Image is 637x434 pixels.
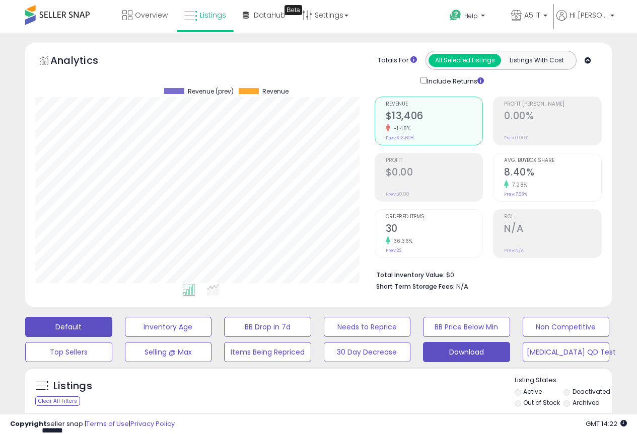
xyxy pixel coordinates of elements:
[586,419,627,428] span: 2025-10-11 14:22 GMT
[386,191,409,197] small: Prev: $0.00
[523,342,610,362] button: [MEDICAL_DATA] QD Test
[442,2,502,33] a: Help
[378,56,417,65] div: Totals For
[504,223,601,236] h2: N/A
[504,102,601,107] span: Profit [PERSON_NAME]
[25,317,112,337] button: Default
[86,419,129,428] a: Terms of Use
[200,10,226,20] span: Listings
[523,398,560,407] label: Out of Stock
[524,10,540,20] span: A5 IT
[504,191,527,197] small: Prev: 7.83%
[386,247,402,253] small: Prev: 22
[10,419,47,428] strong: Copyright
[254,10,286,20] span: DataHub
[386,166,483,180] h2: $0.00
[224,342,311,362] button: Items Being Repriced
[10,419,175,429] div: seller snap | |
[376,268,594,280] li: $0
[324,317,411,337] button: Needs to Reprice
[413,75,496,86] div: Include Returns
[515,376,612,385] p: Listing States:
[324,342,411,362] button: 30 Day Decrease
[504,166,601,180] h2: 8.40%
[125,342,212,362] button: Selling @ Max
[573,387,610,396] label: Deactivated
[130,419,175,428] a: Privacy Policy
[25,342,112,362] button: Top Sellers
[504,214,601,220] span: ROI
[464,12,478,20] span: Help
[188,88,234,95] span: Revenue (prev)
[386,223,483,236] h2: 30
[135,10,168,20] span: Overview
[386,158,483,163] span: Profit
[224,317,311,337] button: BB Drop in 7d
[386,214,483,220] span: Ordered Items
[50,53,118,70] h5: Analytics
[504,247,524,253] small: Prev: N/A
[376,271,445,279] b: Total Inventory Value:
[449,9,462,22] i: Get Help
[509,181,528,189] small: 7.28%
[504,135,528,141] small: Prev: 0.00%
[423,317,510,337] button: BB Price Below Min
[53,379,92,393] h5: Listings
[423,342,510,362] button: Download
[523,317,610,337] button: Non Competitive
[570,10,607,20] span: Hi [PERSON_NAME]
[376,282,455,291] b: Short Term Storage Fees:
[501,54,573,67] button: Listings With Cost
[285,5,302,15] div: Tooltip anchor
[523,387,542,396] label: Active
[386,135,413,141] small: Prev: $13,608
[386,110,483,124] h2: $13,406
[504,158,601,163] span: Avg. Buybox Share
[390,125,411,132] small: -1.48%
[125,317,212,337] button: Inventory Age
[573,398,600,407] label: Archived
[504,110,601,124] h2: 0.00%
[262,88,289,95] span: Revenue
[386,102,483,107] span: Revenue
[35,396,80,406] div: Clear All Filters
[429,54,501,67] button: All Selected Listings
[390,237,413,245] small: 36.36%
[456,282,468,291] span: N/A
[556,10,614,33] a: Hi [PERSON_NAME]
